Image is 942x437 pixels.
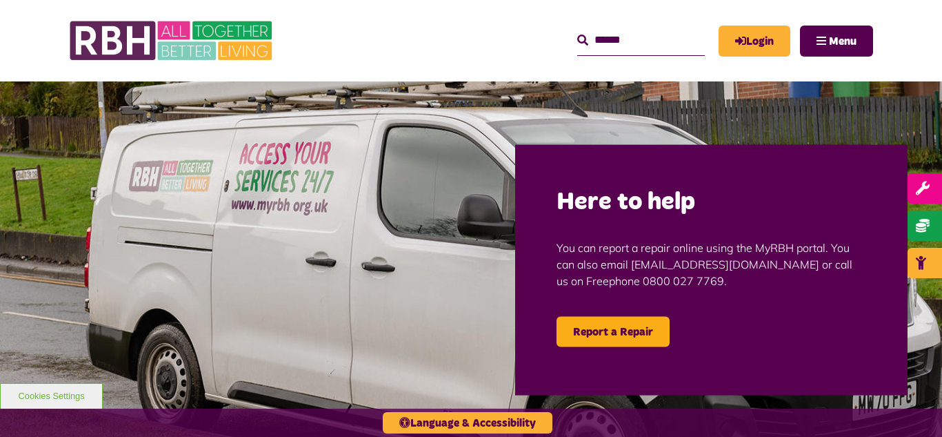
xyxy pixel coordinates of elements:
p: You can report a repair online using the MyRBH portal. You can also email [EMAIL_ADDRESS][DOMAIN_... [557,218,866,309]
img: RBH [69,14,276,68]
button: Language & Accessibility [383,412,552,434]
a: MyRBH [719,26,790,57]
span: Menu [829,36,856,47]
h2: Here to help [557,186,866,218]
a: Report a Repair [557,316,670,347]
button: Navigation [800,26,873,57]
